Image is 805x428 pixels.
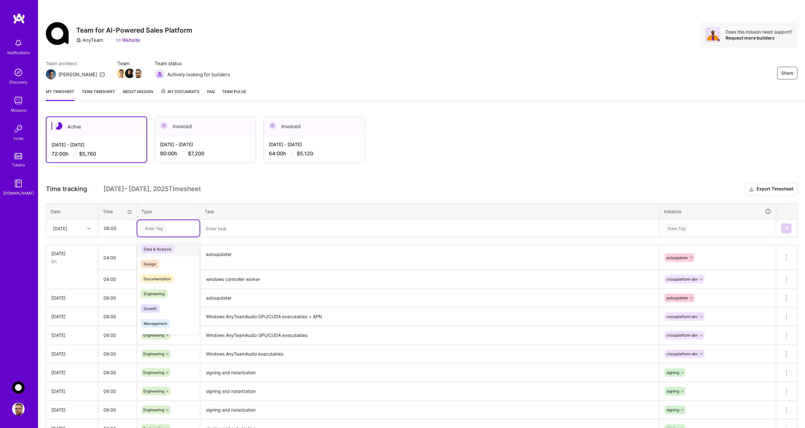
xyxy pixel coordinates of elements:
img: Invoiced [269,122,276,129]
button: Share [777,67,797,79]
span: Actively looking for builders [167,71,230,78]
div: Time [103,208,132,215]
input: HH:MM [98,249,137,266]
div: [DATE] [51,388,93,394]
a: Website [116,37,140,43]
div: [DOMAIN_NAME] [3,190,34,196]
input: HH:MM [98,401,137,418]
img: guide book [12,177,25,190]
input: HH:MM [98,383,137,400]
img: Team Member Avatar [133,69,143,78]
textarea: signing and notarization [201,383,659,400]
div: [DATE] - [DATE] [160,141,251,148]
div: 72:00 h [52,151,141,157]
input: HH:MM [98,345,137,362]
div: Invoiced [155,117,256,136]
span: Data & Analysis [140,245,175,253]
img: Invoiced [160,122,168,129]
span: Engineering [143,407,164,412]
i: icon CompanyGray [76,38,81,43]
div: Notifications [7,49,30,56]
div: Missions [11,107,26,114]
span: signing [666,389,679,394]
input: HH:MM [99,220,136,237]
span: $5,120 [297,150,313,157]
span: crossplatform dev [666,277,698,282]
a: My timesheet [46,88,74,101]
textarea: Windows AnyTeamAudio GPU/CUDA executables [201,327,659,344]
span: crossplatform dev [666,351,698,356]
div: [DATE] [51,350,93,357]
input: HH:MM [98,308,137,325]
span: [DATE] - [DATE] , 2025 Timesheet [103,185,201,193]
input: HH:MM [98,271,137,288]
div: Does this mission need support? [726,29,792,35]
img: Avatar [705,27,721,42]
div: AnyTeam [76,37,103,43]
span: crossplatform dev [666,314,698,319]
span: Team Pulse [222,89,246,94]
div: [DATE] [53,225,67,232]
img: AnyTeam: Team for AI-Powered Sales Platform [12,381,25,394]
input: HH:MM [98,364,137,381]
textarea: windows controller worker [201,271,659,288]
div: [DATE] [51,250,93,257]
img: discovery [12,66,25,79]
div: Invoiced [264,117,364,136]
img: Team Architect [46,69,56,79]
img: bell [12,37,25,49]
input: HH:MM [98,289,137,306]
div: Enter Tag [665,223,688,233]
i: icon Chevron [87,227,90,230]
div: [DATE] [51,295,93,301]
img: User Avatar [12,403,25,415]
i: icon Download [749,186,754,193]
th: Type [137,203,200,220]
a: Team timesheet [82,88,115,101]
a: About Mission [123,88,153,101]
span: Engineering [143,351,164,356]
a: AnyTeam: Team for AI-Powered Sales Platform [10,381,26,394]
span: My Documents [161,88,200,95]
div: [DATE] [51,332,93,338]
span: Documentation [140,275,174,283]
div: Enter Tag [142,223,166,233]
span: Design [140,260,159,268]
span: $7,200 [188,150,204,157]
div: Discovery [9,79,28,85]
img: Active [55,122,62,130]
span: Engineering [140,289,168,298]
div: 8h [51,258,93,265]
span: Engineering [143,370,164,375]
span: Team status [155,60,230,67]
a: Team Pulse [222,88,246,101]
img: tokens [15,153,22,159]
img: logo [13,13,25,24]
h3: Team for AI-Powered Sales Platform [76,26,192,34]
span: Share [781,70,793,76]
div: 64:00 h [269,150,359,157]
div: Invite [14,135,23,142]
a: Team Member Avatar [117,68,126,79]
div: 90:00 h [160,150,251,157]
img: Team Member Avatar [125,69,134,78]
span: autoupdater [666,295,688,300]
button: Export Timesheet [745,183,797,195]
textarea: autoupdater [201,289,659,307]
div: [PERSON_NAME] [59,71,97,78]
span: Growth [140,304,160,313]
span: Team [117,60,142,67]
span: Team architect [46,60,105,67]
div: Active [46,117,146,136]
div: Tokens [12,162,25,168]
textarea: Windows AnyTeamAudio executables [201,345,659,363]
span: Engineering [143,333,164,338]
img: Invite [12,122,25,135]
div: Request more builders [726,35,792,41]
img: Team Member Avatar [117,69,126,78]
span: $5,760 [79,151,96,157]
img: Company Logo [46,22,69,45]
textarea: Windows AnyTeamAudio GPU/CUDA executables + APN [201,308,659,326]
th: Task [200,203,659,220]
th: Date [46,203,98,220]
